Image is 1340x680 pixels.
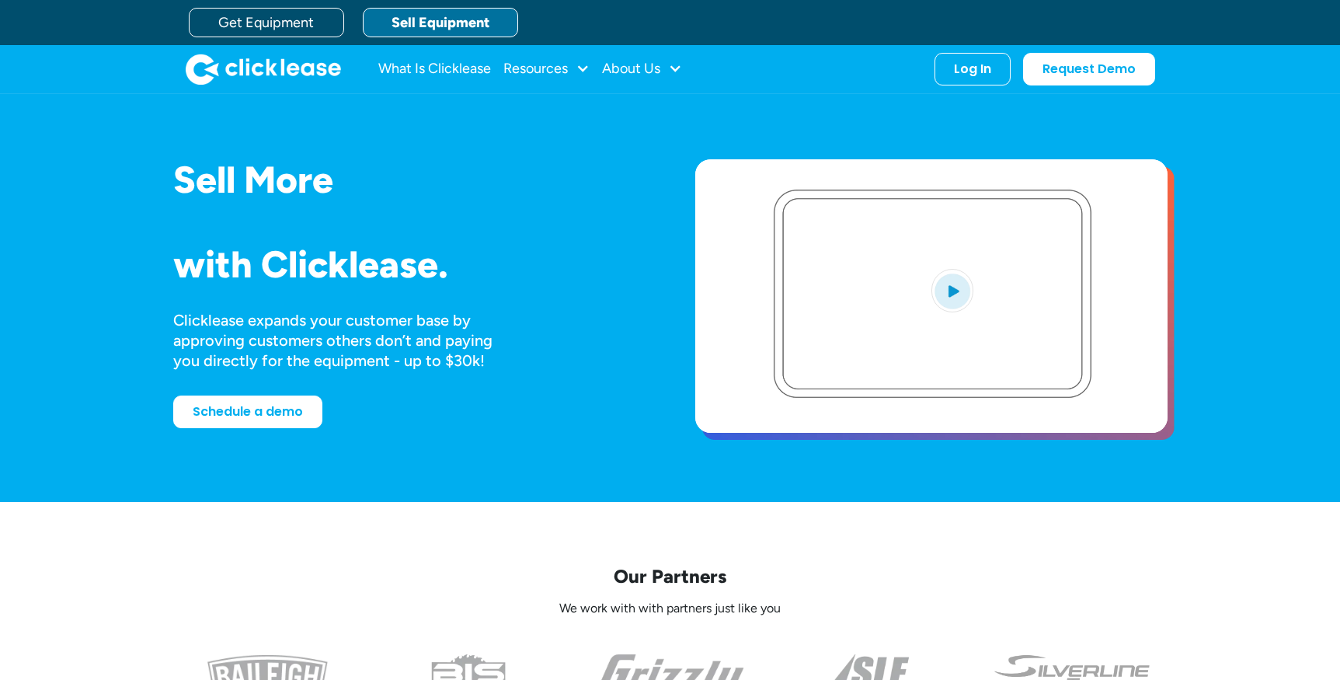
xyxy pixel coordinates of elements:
div: Resources [503,54,590,85]
a: open lightbox [695,159,1168,433]
a: Request Demo [1023,53,1155,85]
img: Blue play button logo on a light blue circular background [931,269,973,312]
a: Schedule a demo [173,396,322,428]
h1: Sell More [173,159,646,201]
div: Log In [954,61,991,77]
a: home [186,54,341,85]
h1: with Clicklease. [173,244,646,285]
div: Clicklease expands your customer base by approving customers others don’t and paying you directly... [173,310,521,371]
p: We work with with partners just like you [173,601,1168,617]
div: About Us [602,54,682,85]
p: Our Partners [173,564,1168,588]
a: Get Equipment [189,8,344,37]
a: Sell Equipment [363,8,518,37]
a: What Is Clicklease [378,54,491,85]
img: Clicklease logo [186,54,341,85]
